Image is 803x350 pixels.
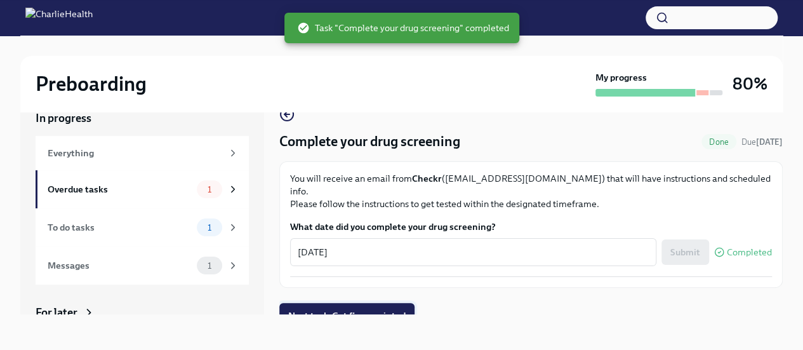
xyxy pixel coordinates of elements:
[25,8,93,28] img: CharlieHealth
[48,182,192,196] div: Overdue tasks
[36,305,249,320] a: For later
[290,172,772,210] p: You will receive an email from ([EMAIL_ADDRESS][DOMAIN_NAME]) that will have instructions and sch...
[297,22,509,34] span: Task "Complete your drug screening" completed
[36,305,77,320] div: For later
[298,245,649,260] textarea: [DATE]
[36,136,249,170] a: Everything
[412,173,442,184] strong: Checkr
[733,72,767,95] h3: 80%
[288,309,406,322] span: Next task : Get fingerprinted
[727,248,772,257] span: Completed
[741,137,783,147] span: Due
[48,220,192,234] div: To do tasks
[36,208,249,246] a: To do tasks1
[36,170,249,208] a: Overdue tasks1
[36,111,249,126] a: In progress
[48,259,192,273] div: Messages
[200,261,219,271] span: 1
[200,185,219,194] span: 1
[279,303,415,328] button: Next task:Get fingerprinted
[741,136,783,148] span: August 24th, 2025 09:00
[701,137,736,147] span: Done
[36,246,249,285] a: Messages1
[48,146,222,160] div: Everything
[595,71,647,84] strong: My progress
[36,71,147,97] h2: Preboarding
[200,223,219,232] span: 1
[756,137,783,147] strong: [DATE]
[290,220,772,233] label: What date did you complete your drug screening?
[279,132,460,151] h4: Complete your drug screening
